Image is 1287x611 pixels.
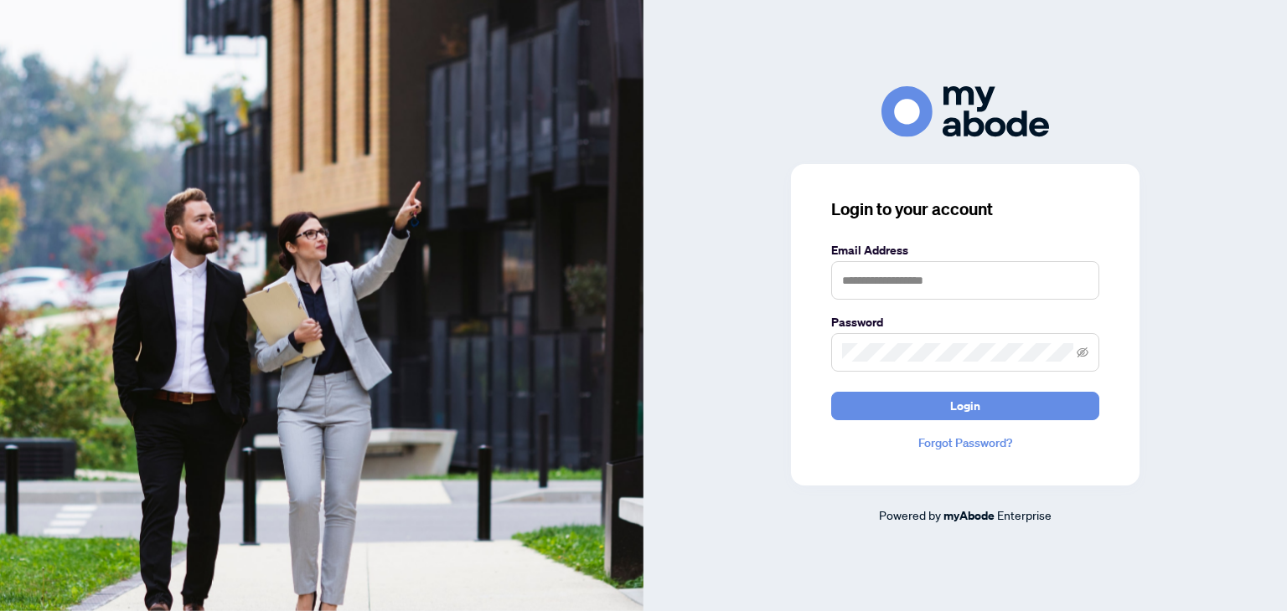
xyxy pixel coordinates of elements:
span: Enterprise [997,507,1052,522]
span: Login [950,393,980,419]
a: Forgot Password? [831,434,1099,452]
label: Email Address [831,241,1099,259]
label: Password [831,313,1099,331]
span: Powered by [879,507,941,522]
span: eye-invisible [1077,347,1088,358]
img: ma-logo [881,86,1049,137]
h3: Login to your account [831,198,1099,221]
a: myAbode [943,506,995,525]
button: Login [831,392,1099,420]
